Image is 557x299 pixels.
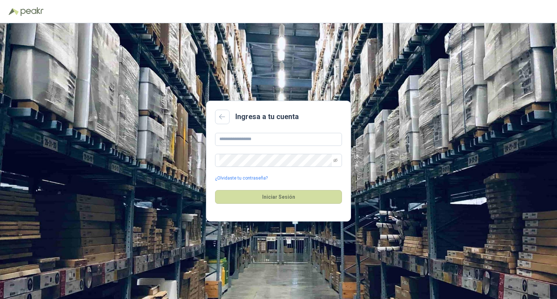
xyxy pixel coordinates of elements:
[333,158,338,163] span: eye-invisible
[9,8,19,15] img: Logo
[235,111,299,122] h2: Ingresa a tu cuenta
[20,7,44,16] img: Peakr
[215,190,342,204] button: Iniciar Sesión
[215,175,268,182] a: ¿Olvidaste tu contraseña?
